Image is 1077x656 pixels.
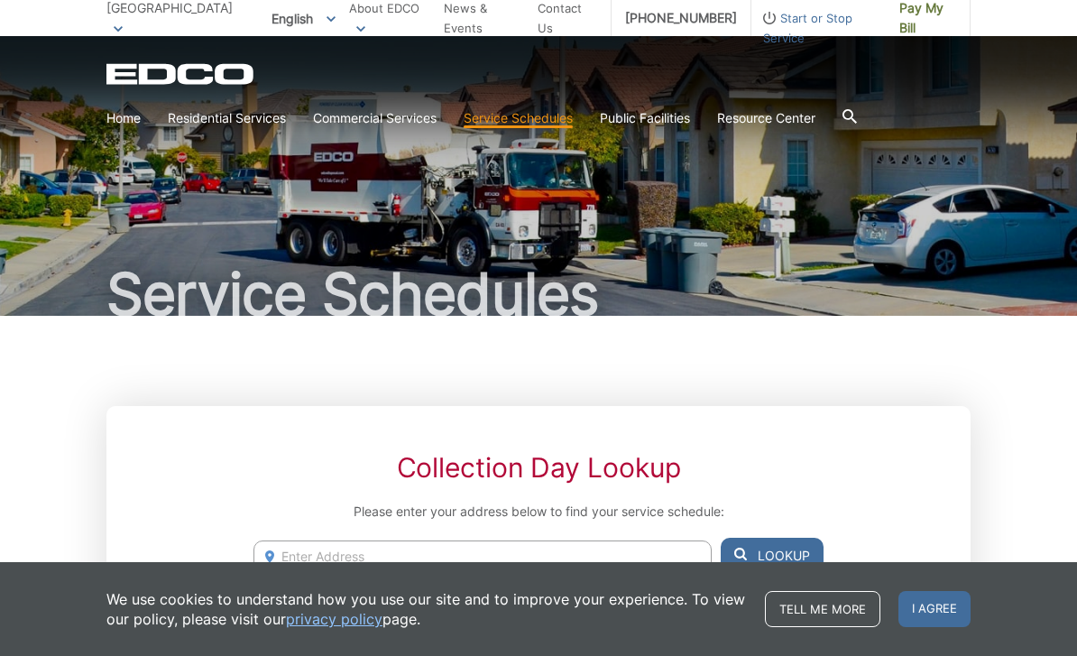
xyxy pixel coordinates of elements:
span: English [258,4,349,33]
a: Home [106,108,141,128]
a: Tell me more [765,591,880,627]
a: EDCD logo. Return to the homepage. [106,63,256,85]
p: Please enter your address below to find your service schedule: [253,502,824,522]
p: We use cookies to understand how you use our site and to improve your experience. To view our pol... [106,589,747,629]
a: privacy policy [286,609,382,629]
button: Lookup [721,538,824,574]
h1: Service Schedules [106,265,971,323]
a: Commercial Services [313,108,437,128]
input: Enter Address [253,541,712,572]
a: Service Schedules [464,108,573,128]
span: I agree [898,591,971,627]
a: Resource Center [717,108,815,128]
a: Residential Services [168,108,286,128]
a: Public Facilities [600,108,690,128]
h2: Collection Day Lookup [253,451,824,484]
